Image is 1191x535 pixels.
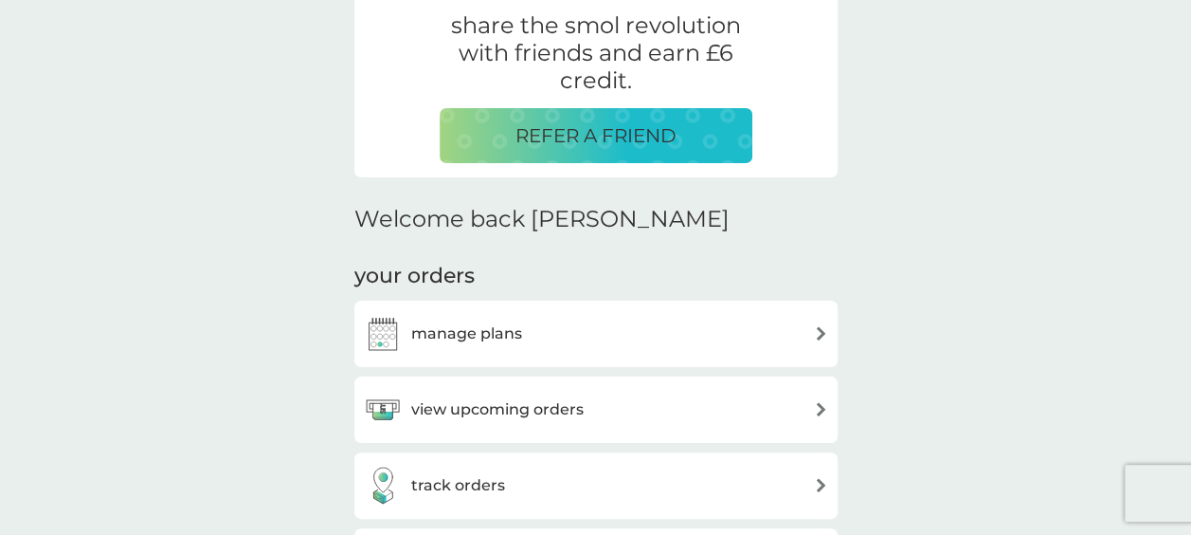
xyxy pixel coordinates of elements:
[814,326,828,341] img: arrow right
[814,478,828,492] img: arrow right
[411,322,522,346] h3: manage plans
[814,402,828,416] img: arrow right
[440,12,752,94] p: share the smol revolution with friends and earn £6 credit.
[354,262,475,291] h3: your orders
[440,108,752,163] button: REFER A FRIEND
[354,206,730,233] h2: Welcome back [PERSON_NAME]
[515,120,677,151] p: REFER A FRIEND
[411,473,505,498] h3: track orders
[411,397,584,422] h3: view upcoming orders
